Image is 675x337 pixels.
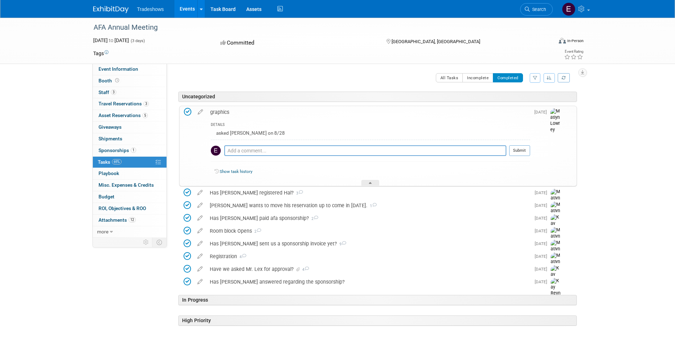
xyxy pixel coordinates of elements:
a: edit [194,240,206,247]
span: 5 [142,113,148,118]
a: Show task history [220,169,252,174]
span: to [108,37,114,43]
span: Travel Reservations [99,101,149,106]
a: edit [194,215,206,221]
span: (3 days) [130,39,145,43]
div: Event Rating [564,50,583,53]
a: Search [520,3,553,16]
span: more [97,229,108,234]
div: Room block Opens [206,225,530,237]
span: 3 [111,89,116,95]
a: edit [194,109,207,115]
img: Matlyn Lowrey [551,227,561,252]
img: Kay Reynolds [551,214,561,239]
img: Format-Inperson.png [559,38,566,43]
td: Personalize Event Tab Strip [140,238,152,247]
img: ExhibitDay [93,6,129,13]
a: Booth [93,75,167,87]
div: Has [PERSON_NAME] sent us a sponsorship invoice yet? [206,238,530,250]
div: graphics [207,106,530,118]
span: Giveaways [99,124,122,130]
a: edit [194,228,206,234]
img: Matlyn Lowrey [551,189,561,214]
span: 3 [144,101,149,106]
div: High Priority [178,315,577,326]
a: Shipments [93,133,167,145]
span: Tradeshows [137,6,164,12]
span: Booth not reserved yet [114,78,120,83]
span: 12 [129,217,136,222]
img: Matlyn Lowrey [551,252,561,278]
a: ROI, Objectives & ROO [93,203,167,214]
span: 69% [112,159,122,164]
img: Matlyn Lowrey [551,240,561,265]
img: Matlyn Lowrey [551,202,561,227]
a: edit [194,279,206,285]
a: Giveaways [93,122,167,133]
a: Playbook [93,168,167,179]
span: [DATE] [534,110,550,115]
a: edit [194,190,206,196]
img: Elizabeth Hisaw [211,146,221,156]
div: Committed [218,37,375,49]
a: Misc. Expenses & Credits [93,180,167,191]
span: [GEOGRAPHIC_DATA], [GEOGRAPHIC_DATA] [392,39,480,44]
button: Incomplete [462,73,493,82]
div: Event Format [511,37,584,47]
span: Sponsorships [99,147,136,153]
span: Asset Reservations [99,112,148,118]
span: 3 [294,191,303,196]
div: Have we asked Mr. Lex for approval? [206,263,530,275]
button: Submit [509,145,530,156]
a: Tasks69% [93,157,167,168]
span: ROI, Objectives & ROO [99,205,146,211]
a: Refresh [558,73,570,82]
span: Search [530,7,546,12]
span: [DATE] [535,267,551,272]
div: In-Person [567,38,584,43]
a: Sponsorships1 [93,145,167,156]
span: 1 [131,147,136,153]
span: Booth [99,78,120,83]
span: 2 [252,229,261,234]
span: 4 [301,267,309,272]
div: Registration [206,250,530,262]
span: Budget [99,194,114,199]
a: edit [194,202,206,209]
a: Attachments12 [93,215,167,226]
span: Playbook [99,170,119,176]
div: Has [PERSON_NAME] answered regarding the sponsorship? [206,276,530,288]
span: Tasks [98,159,122,165]
span: 4 [237,255,246,259]
div: asked [PERSON_NAME] on 8/28 [211,129,530,140]
a: Asset Reservations5 [93,110,167,121]
a: Event Information [93,64,167,75]
div: In Progress [178,295,577,305]
a: edit [194,253,206,260]
div: DETAILS [211,122,530,128]
button: Completed [493,73,523,82]
span: 1 [367,204,377,208]
span: 2 [309,216,318,221]
img: Kay Reynolds [551,265,561,290]
span: [DATE] [535,241,551,246]
span: 9 [337,242,346,246]
span: Attachments [99,217,136,223]
span: [DATE] [535,216,551,221]
span: Event Information [99,66,138,72]
div: Uncategorized [178,92,577,102]
span: [DATE] [DATE] [93,37,129,43]
span: [DATE] [535,254,551,259]
span: [DATE] [535,279,551,284]
td: Tags [93,50,108,57]
a: Staff3 [93,87,167,98]
a: edit [194,266,206,272]
img: Kay Reynolds [551,278,561,303]
a: Travel Reservations3 [93,98,167,110]
a: Budget [93,191,167,203]
span: [DATE] [535,203,551,208]
button: All Tasks [436,73,463,82]
div: AFA Annual Meeting [91,21,542,34]
span: [DATE] [535,190,551,195]
span: Staff [99,89,116,95]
